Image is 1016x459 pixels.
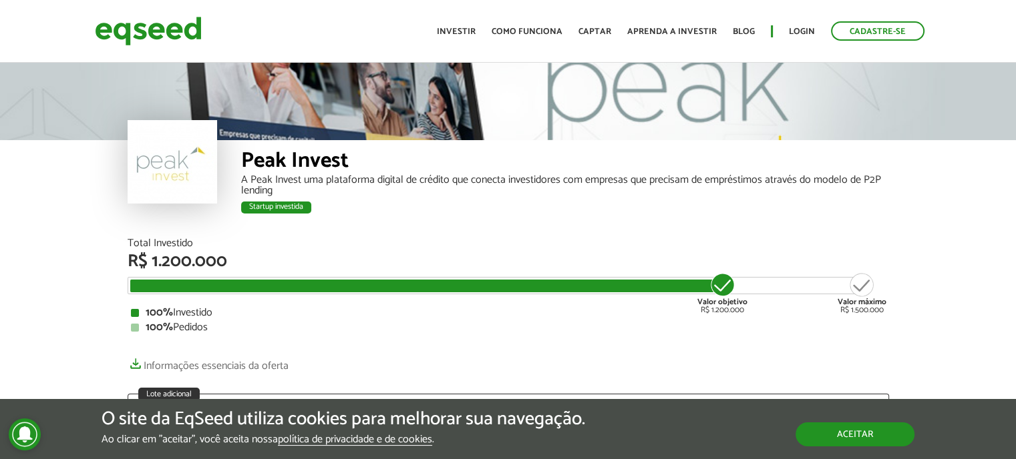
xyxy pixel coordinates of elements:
div: Lote adicional [138,388,200,401]
strong: 100% [146,318,173,336]
a: Informações essenciais da oferta [128,353,289,372]
a: política de privacidade e de cookies [278,434,432,446]
div: Investido [131,308,886,318]
strong: Valor máximo [838,296,886,308]
div: Startup investida [241,201,311,213]
div: R$ 1.200.000 [697,272,747,314]
h5: O site da EqSeed utiliza cookies para melhorar sua navegação. [102,409,585,430]
div: A Peak Invest uma plataforma digital de crédito que conecta investidores com empresas que precisa... [241,175,889,196]
a: Captar [578,27,611,36]
a: Como funciona [492,27,562,36]
button: Aceitar [796,422,914,446]
a: Investir [437,27,476,36]
img: EqSeed [95,13,202,49]
a: Login [789,27,815,36]
div: R$ 1.200.000 [128,253,889,270]
p: Ao clicar em "aceitar", você aceita nossa . [102,433,585,446]
div: R$ 1.500.000 [838,272,886,314]
a: Blog [733,27,755,36]
strong: 100% [146,304,173,322]
div: Pedidos [131,322,886,333]
strong: Valor objetivo [697,296,747,308]
div: Peak Invest [241,150,889,175]
a: Cadastre-se [831,21,924,41]
div: Total Investido [128,238,889,249]
a: Aprenda a investir [627,27,717,36]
